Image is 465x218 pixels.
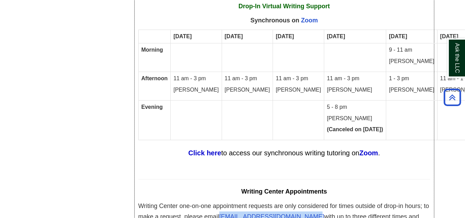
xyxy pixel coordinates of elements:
[239,3,330,10] strong: Drop-In Virtual Writing Support
[173,86,219,94] p: [PERSON_NAME]
[327,103,383,111] p: 5 - 8 pm
[188,149,221,157] a: Click here
[276,86,321,94] p: [PERSON_NAME]
[221,149,359,157] span: to access our synchronous writing tutoring on
[389,33,407,39] strong: [DATE]
[440,33,458,39] strong: [DATE]
[327,33,345,39] strong: [DATE]
[389,58,434,65] p: [PERSON_NAME]
[327,115,383,123] p: [PERSON_NAME]
[276,75,321,83] p: 11 am - 3 pm
[327,86,383,94] p: [PERSON_NAME]
[389,86,434,94] p: [PERSON_NAME]
[250,17,318,24] span: Synchronous on
[173,33,192,39] strong: [DATE]
[225,86,270,94] p: [PERSON_NAME]
[378,149,380,157] span: .
[141,75,168,81] strong: Afternoon
[327,126,383,132] strong: (Canceled on [DATE])
[301,17,318,24] a: Zoom
[327,75,383,83] p: 11 am - 3 pm
[141,47,163,53] strong: Morning
[241,188,327,195] span: Writing Center Appointments
[276,33,294,39] strong: [DATE]
[389,75,434,83] p: 1 - 3 pm
[359,149,378,157] a: Zoom
[173,75,219,83] p: 11 am - 3 pm
[441,93,463,102] a: Back to Top
[141,104,163,110] strong: Evening
[389,46,434,54] p: 9 - 11 am
[225,75,270,83] p: 11 am - 3 pm
[225,33,243,39] strong: [DATE]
